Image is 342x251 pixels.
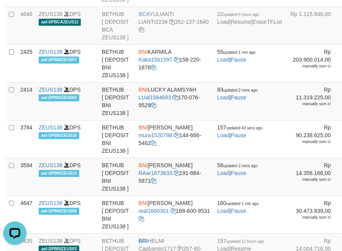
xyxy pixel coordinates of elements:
span: BRI [139,238,148,244]
a: LIANTI2234 [139,19,168,25]
span: BNI [139,162,148,168]
a: Copy LUal1584693 to clipboard [173,94,178,101]
span: BNI [139,200,148,206]
span: 83 [217,87,257,93]
a: mura1520788 [139,132,172,138]
td: LUCKY ALAMSYAH 170-076-9529 [135,82,214,120]
span: BCA [139,11,150,17]
a: Pause [231,94,246,101]
a: Pause [231,208,246,214]
span: 58 [217,162,257,168]
span: updated 2 mins ago [223,88,258,92]
span: 160 [217,200,258,206]
a: Copy 1700769529 to clipboard [151,102,156,108]
a: Load [217,132,229,138]
span: aaf-DPBCAZEUS12 [39,19,81,25]
span: 22 [217,11,259,17]
a: Copy 1886009531 to clipboard [139,216,144,222]
a: LUal1584693 [139,94,171,101]
td: BETHUB [ DEPOSIT BNI ZEUS138 ] [99,120,135,158]
a: Pause [231,57,246,63]
a: ZEUS138 [39,238,62,244]
a: Copy 3521371640 to clipboard [139,27,144,33]
span: 157 [217,238,264,244]
a: Load [217,94,229,101]
a: Load [217,19,229,25]
span: updated 5 hours ago [223,12,259,17]
a: real1660301 [139,208,169,214]
a: Copy 1446665462 to clipboard [151,140,156,146]
a: Pause [231,170,246,176]
a: Load [217,208,229,214]
a: Copy RAar1673633 to clipboard [174,170,179,176]
td: [PERSON_NAME] 144-666-5462 [135,120,214,158]
a: ZEUS138 [39,49,62,55]
span: | [217,49,255,63]
td: BETHUB [ DEPOSIT BNI ZEUS138 ] [99,82,135,120]
span: aaf-DPBNIZEUS16 [39,132,79,139]
a: Pause [231,132,246,138]
a: ZEUS138 [39,124,62,131]
a: EraseTFList [253,19,282,25]
span: BNI [139,124,148,131]
td: DPS [36,82,99,120]
span: | [217,87,257,101]
span: BNI [139,87,148,93]
td: DPS [36,120,99,158]
span: aaf-DPBNIZEUS06 [39,208,79,214]
a: ZEUS138 [39,162,62,168]
a: Copy 1582201876 to clipboard [151,64,156,71]
button: Open LiveChat chat widget [3,3,27,27]
div: manually sum cr [288,177,331,182]
div: manually sum cr [288,215,331,220]
span: aaf-DPBNIZEUS07 [39,57,79,63]
span: 157 [217,124,262,131]
a: Load [217,57,229,63]
td: BETHUB [ DEPOSIT BNI ZEUS138 ] [99,44,135,82]
td: BETHUB [ DEPOSIT BCA ZEUS138 ] [99,7,135,44]
td: 3594 [17,158,36,196]
td: DPS [36,196,99,233]
td: [PERSON_NAME] 191-884-5871 [135,158,214,196]
span: | | [217,11,282,25]
td: 4646 [17,7,36,44]
span: updated 1 min ago [223,50,256,55]
a: Copy mura1520788 to clipboard [174,132,179,138]
td: [PERSON_NAME] 188-600-9531 [135,196,214,233]
span: updated 11 hours ago [226,239,264,244]
span: updated 43 secs ago [226,126,263,130]
td: DPS [36,158,99,196]
a: Resume [231,19,251,25]
span: | [217,124,262,138]
a: ZEUS138 [39,11,62,17]
a: ZEUS138 [39,87,62,93]
td: 2425 [17,44,36,82]
span: aaf-DPBNIZEUS03 [39,94,79,101]
a: Copy real1660301 to clipboard [171,208,176,214]
td: DPS [36,7,99,44]
td: DPS [36,44,99,82]
a: Copy 1918845871 to clipboard [151,178,156,184]
div: manually sum cr [288,101,331,107]
span: | [217,162,257,176]
a: Load [217,170,229,176]
td: YULIANTI 352-137-1640 [135,7,214,44]
td: 2414 [17,82,36,120]
span: BNI [139,49,148,55]
a: RAar1673633 [139,170,172,176]
a: Kaka1561597 [139,57,172,63]
span: updated 2 mins ago [223,164,258,168]
td: 4647 [17,196,36,233]
td: BETHUB [ DEPOSIT BNI ZEUS138 ] [99,158,135,196]
div: manually sum cr [288,139,331,145]
a: Copy Kaka1561597 to clipboard [174,57,179,63]
span: updated 1 min ago [226,202,259,206]
span: 55 [217,49,255,55]
a: ZEUS138 [39,200,62,206]
span: | [217,200,258,214]
a: Copy LIANTI2234 to clipboard [169,19,175,25]
td: KARMILA 158-220-1876 [135,44,214,82]
span: aaf-DPBNIZEUS13 [39,170,79,177]
td: 3784 [17,120,36,158]
div: manually sum cr [288,64,331,69]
